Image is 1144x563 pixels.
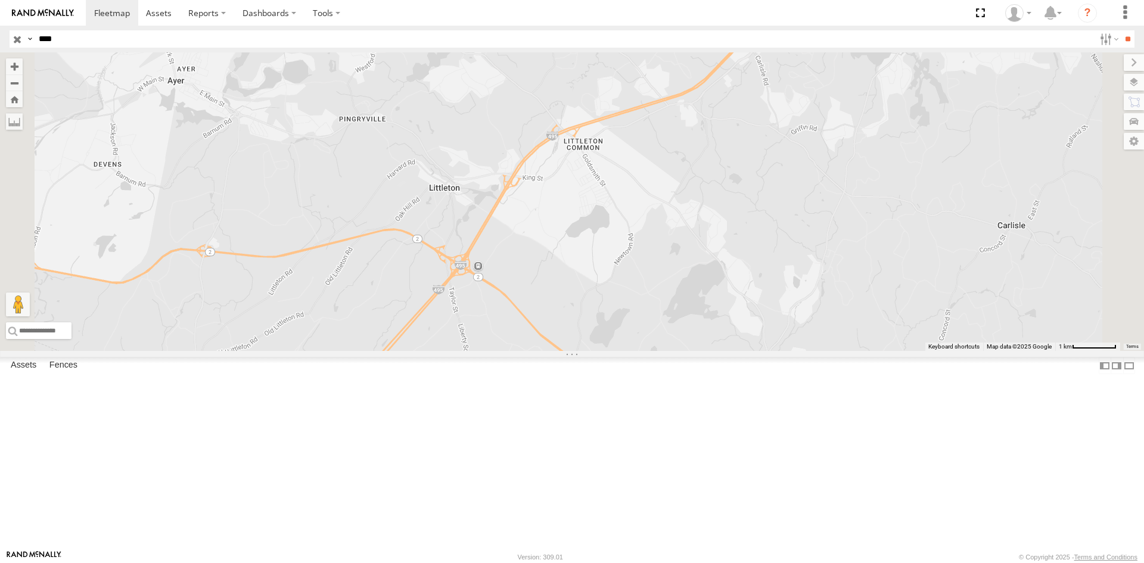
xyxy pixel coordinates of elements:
div: Thomas Ward [1001,4,1036,22]
button: Zoom Home [6,91,23,107]
button: Zoom in [6,58,23,74]
div: © Copyright 2025 - [1019,553,1137,561]
label: Search Filter Options [1095,30,1121,48]
div: Version: 309.01 [518,553,563,561]
label: Search Query [25,30,35,48]
label: Measure [6,113,23,130]
label: Map Settings [1124,133,1144,150]
i: ? [1078,4,1097,23]
label: Fences [43,357,83,374]
button: Map Scale: 1 km per 71 pixels [1055,343,1120,351]
img: rand-logo.svg [12,9,74,17]
button: Zoom out [6,74,23,91]
a: Terms (opens in new tab) [1126,344,1139,349]
a: Terms and Conditions [1074,553,1137,561]
a: Visit our Website [7,551,61,563]
button: Keyboard shortcuts [928,343,980,351]
label: Dock Summary Table to the Left [1099,357,1111,374]
label: Dock Summary Table to the Right [1111,357,1123,374]
button: Drag Pegman onto the map to open Street View [6,293,30,316]
span: 1 km [1059,343,1072,350]
label: Hide Summary Table [1123,357,1135,374]
label: Assets [5,357,42,374]
span: Map data ©2025 Google [987,343,1052,350]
